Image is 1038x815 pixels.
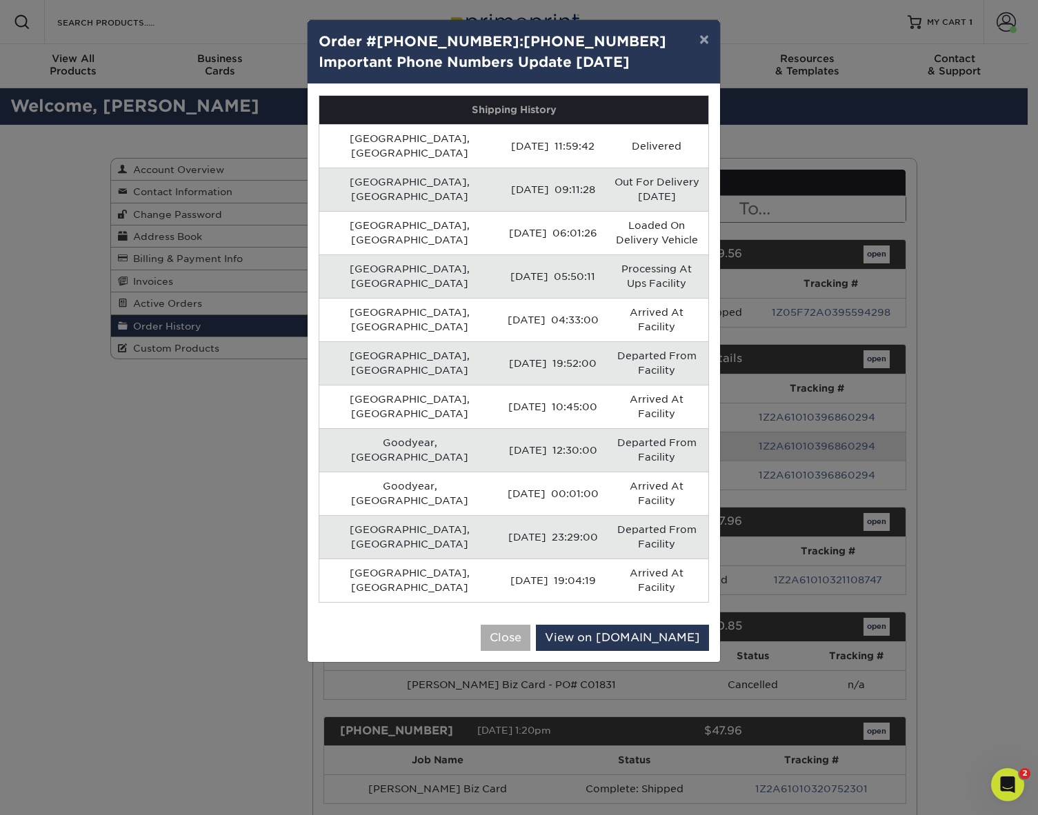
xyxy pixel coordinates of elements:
a: View on [DOMAIN_NAME] [536,625,709,651]
td: [GEOGRAPHIC_DATA], [GEOGRAPHIC_DATA] [319,211,501,254]
td: [DATE] 11:59:42 [501,124,606,168]
td: [DATE] 19:04:19 [501,559,606,602]
td: [DATE] 19:52:00 [501,341,606,385]
td: [DATE] 05:50:11 [501,254,606,298]
td: Goodyear, [GEOGRAPHIC_DATA] [319,472,501,515]
td: Arrived At Facility [606,472,708,515]
td: [GEOGRAPHIC_DATA], [GEOGRAPHIC_DATA] [319,385,501,428]
td: [GEOGRAPHIC_DATA], [GEOGRAPHIC_DATA] [319,559,501,602]
td: [DATE] 23:29:00 [501,515,606,559]
td: [GEOGRAPHIC_DATA], [GEOGRAPHIC_DATA] [319,341,501,385]
td: Arrived At Facility [606,298,708,341]
td: [GEOGRAPHIC_DATA], [GEOGRAPHIC_DATA] [319,298,501,341]
td: [DATE] 10:45:00 [501,385,606,428]
td: Departed From Facility [606,428,708,472]
td: [DATE] 06:01:26 [501,211,606,254]
h4: Order #[PHONE_NUMBER]:[PHONE_NUMBER] Important Phone Numbers Update [DATE] [319,31,709,72]
td: [DATE] 04:33:00 [501,298,606,341]
button: × [688,20,720,59]
td: Arrived At Facility [606,385,708,428]
td: [DATE] 09:11:28 [501,168,606,211]
iframe: Intercom live chat [991,768,1024,801]
td: [DATE] 00:01:00 [501,472,606,515]
th: Shipping History [319,96,708,124]
button: Close [481,625,530,651]
td: [GEOGRAPHIC_DATA], [GEOGRAPHIC_DATA] [319,515,501,559]
td: Goodyear, [GEOGRAPHIC_DATA] [319,428,501,472]
td: Processing At Ups Facility [606,254,708,298]
td: Departed From Facility [606,341,708,385]
span: 2 [1019,768,1030,779]
td: [GEOGRAPHIC_DATA], [GEOGRAPHIC_DATA] [319,168,501,211]
td: Departed From Facility [606,515,708,559]
td: [GEOGRAPHIC_DATA], [GEOGRAPHIC_DATA] [319,254,501,298]
td: Loaded On Delivery Vehicle [606,211,708,254]
td: [GEOGRAPHIC_DATA], [GEOGRAPHIC_DATA] [319,124,501,168]
td: [DATE] 12:30:00 [501,428,606,472]
td: Delivered [606,124,708,168]
td: Out For Delivery [DATE] [606,168,708,211]
td: Arrived At Facility [606,559,708,602]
